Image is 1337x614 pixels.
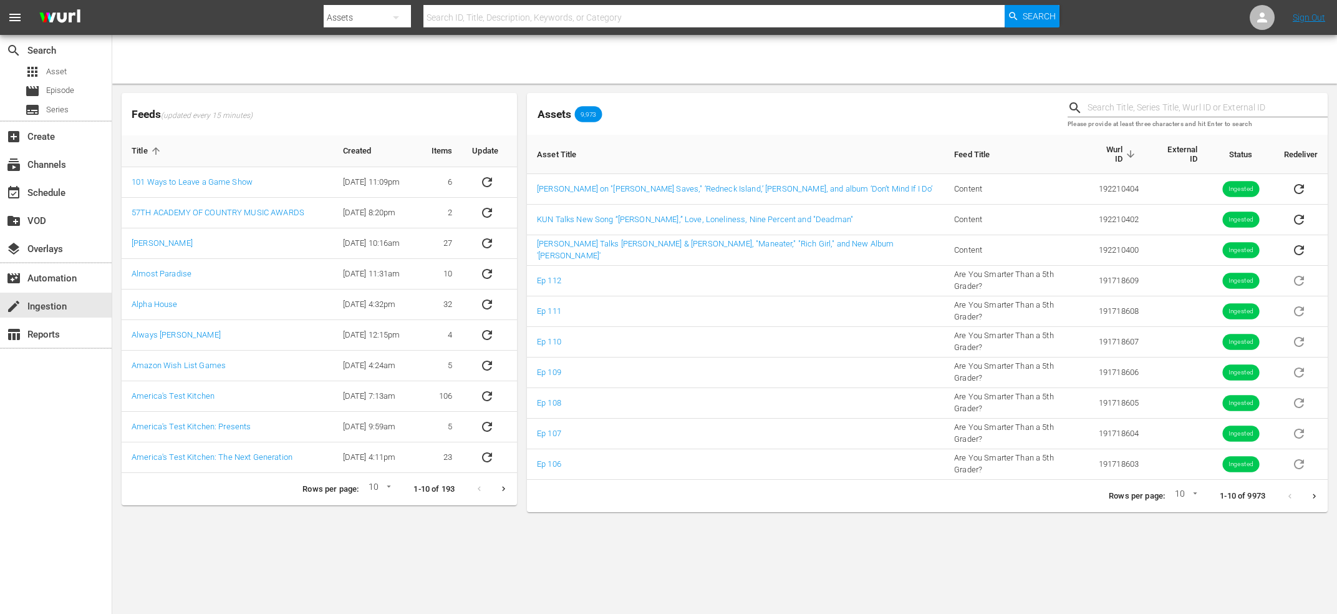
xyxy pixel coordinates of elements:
p: 1-10 of 9973 [1220,490,1265,502]
p: Rows per page: [1109,490,1165,502]
td: Are You Smarter Than a 5th Grader? [944,358,1086,388]
span: Ingested [1222,368,1259,378]
a: Sign Out [1293,12,1325,22]
span: Asset is in future lineups. Remove all episodes that contain this asset before redelivering [1284,459,1314,468]
td: 32 [417,290,462,320]
th: Redeliver [1274,135,1328,174]
span: Created [343,145,388,157]
span: Asset is in future lineups. Remove all episodes that contain this asset before redelivering [1284,428,1314,437]
span: Automation [6,271,21,286]
span: Ingested [1222,215,1259,225]
p: Rows per page: [302,484,359,495]
td: 10 [417,259,462,290]
a: Ep 108 [537,398,561,407]
span: Series [46,104,69,116]
td: [DATE] 7:13am [333,381,418,412]
a: America's Test Kitchen: The Next Generation [132,452,292,462]
img: ans4CAIJ8jUAAAAAAAAAAAAAAAAAAAAAAAAgQb4GAAAAAAAAAAAAAAAAAAAAAAAAJMjXAAAAAAAAAAAAAAAAAAAAAAAAgAT5G... [30,3,90,32]
span: menu [7,10,22,25]
a: Always [PERSON_NAME] [132,330,221,339]
span: (updated every 15 minutes) [161,111,253,121]
span: Episode [46,84,74,97]
td: [DATE] 4:11pm [333,442,418,473]
td: Content [944,235,1086,266]
td: Are You Smarter Than a 5th Grader? [944,296,1086,327]
span: Asset is in future lineups. Remove all episodes that contain this asset before redelivering [1284,336,1314,346]
a: 57TH ACADEMY OF COUNTRY MUSIC AWARDS [132,208,304,217]
span: VOD [6,213,21,228]
span: Asset [25,64,40,79]
span: Asset is in future lineups. Remove all episodes that contain this asset before redelivering [1284,275,1314,285]
td: 192210400 [1086,235,1149,266]
button: Next page [491,477,516,501]
p: 1-10 of 193 [413,484,455,495]
td: 192210402 [1086,205,1149,235]
span: Feeds [122,104,517,125]
td: 23 [417,442,462,473]
a: [PERSON_NAME] Talks [PERSON_NAME] & [PERSON_NAME], "Maneater," "Rich Girl," and New Album '[PERSO... [537,239,894,260]
a: Almost Paradise [132,269,191,278]
td: 4 [417,320,462,351]
td: [DATE] 11:09pm [333,167,418,198]
td: Are You Smarter Than a 5th Grader? [944,388,1086,419]
td: 191718607 [1086,327,1149,358]
a: Ep 106 [537,459,561,469]
span: Ingested [1222,307,1259,316]
span: Ingestion [6,299,21,314]
td: Are You Smarter Than a 5th Grader? [944,419,1086,449]
a: Ep 112 [537,276,561,285]
a: Ep 109 [537,368,561,377]
span: Ingested [1222,185,1259,194]
span: Reports [6,327,21,342]
a: Ep 107 [537,429,561,438]
th: Update [462,135,517,167]
a: [PERSON_NAME] [132,238,193,248]
td: 191718606 [1086,358,1149,388]
td: Content [944,205,1086,235]
span: 9,973 [575,110,602,118]
td: 27 [417,228,462,259]
span: Series [25,102,40,117]
td: Are You Smarter Than a 5th Grader? [944,327,1086,358]
th: Status [1208,135,1274,174]
a: Ep 110 [537,337,561,346]
div: 10 [1170,487,1200,505]
td: 5 [417,412,462,442]
a: America's Test Kitchen: Presents [132,422,251,431]
a: Alpha House [132,300,178,309]
td: 191718608 [1086,296,1149,327]
td: [DATE] 12:15pm [333,320,418,351]
table: sticky table [122,135,517,473]
td: [DATE] 9:59am [333,412,418,442]
td: 5 [417,351,462,381]
td: Content [944,174,1086,205]
p: Please provide at least three characters and hit Enter to search [1068,119,1328,130]
span: Episode [25,84,40,99]
button: Search [1005,5,1059,27]
span: Asset [46,66,67,78]
span: Ingested [1222,246,1259,255]
td: [DATE] 10:16am [333,228,418,259]
td: 2 [417,198,462,228]
td: 191718609 [1086,266,1149,296]
span: Ingested [1222,338,1259,347]
a: Amazon Wish List Games [132,361,226,370]
a: KUN Talks New Song “[PERSON_NAME],” Love, Loneliness, Nine Percent and "Deadman" [537,215,853,224]
td: 106 [417,381,462,412]
button: Next page [1302,484,1326,509]
a: [PERSON_NAME] on "[PERSON_NAME] Saves," ‘Redneck Island,’ [PERSON_NAME], and album ‘Don’t Mind If... [537,184,932,193]
div: 10 [364,480,393,499]
th: Items [417,135,462,167]
span: Create [6,129,21,144]
td: 6 [417,167,462,198]
table: sticky table [527,135,1328,480]
span: Overlays [6,241,21,256]
td: 191718605 [1086,388,1149,419]
span: Asset is in future lineups. Remove all episodes that contain this asset before redelivering [1284,306,1314,315]
td: Are You Smarter Than a 5th Grader? [944,266,1086,296]
span: Title [132,145,164,157]
td: [DATE] 4:32pm [333,290,418,320]
span: Asset Title [537,149,593,160]
a: America's Test Kitchen [132,391,215,401]
input: Search Title, Series Title, Wurl ID or External ID [1088,99,1328,117]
